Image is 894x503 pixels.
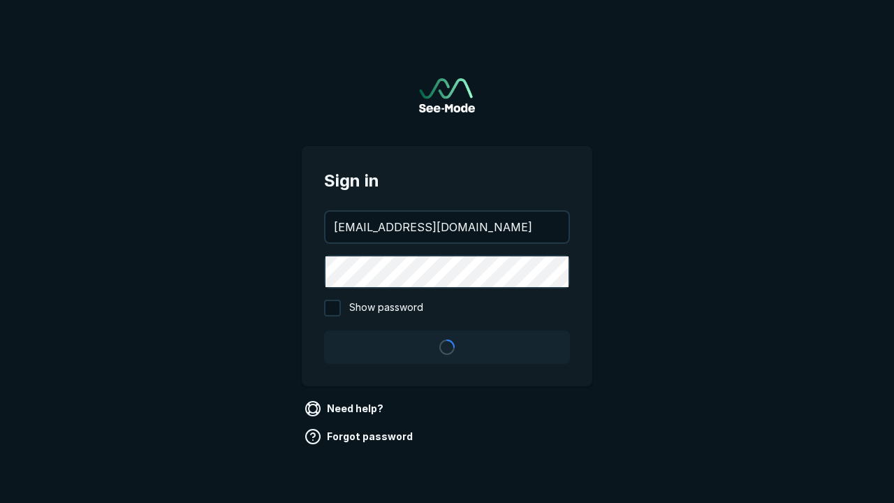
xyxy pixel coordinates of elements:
span: Show password [349,300,423,316]
a: Need help? [302,398,389,420]
a: Forgot password [302,425,418,448]
input: your@email.com [325,212,569,242]
a: Go to sign in [419,78,475,112]
img: See-Mode Logo [419,78,475,112]
span: Sign in [324,168,570,194]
